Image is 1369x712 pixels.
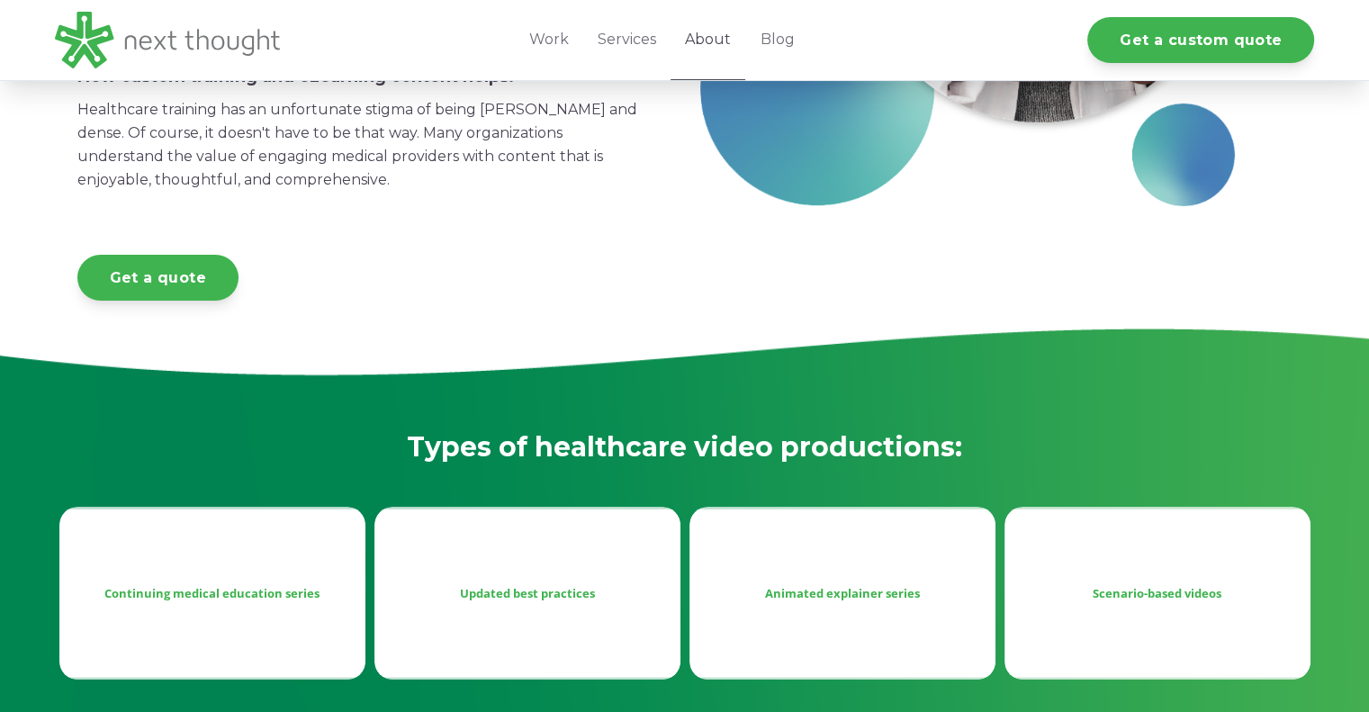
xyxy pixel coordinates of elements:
[1087,17,1314,63] a: Get a custom quote
[55,507,1315,679] ul: Image grid with {{ image_count }} images.
[55,12,280,68] img: LG - NextThought Logo
[74,582,351,604] div: Continuing medical education series
[77,101,637,188] span: Healthcare training has an unfortunate stigma of being [PERSON_NAME] and dense. Of course, it doe...
[389,582,666,604] div: Updated best practices
[704,582,981,604] div: Animated explainer series
[77,255,239,301] a: Get a quote
[1019,582,1296,604] div: Scenario-based videos
[407,430,962,464] span: Types of healthcare video productions:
